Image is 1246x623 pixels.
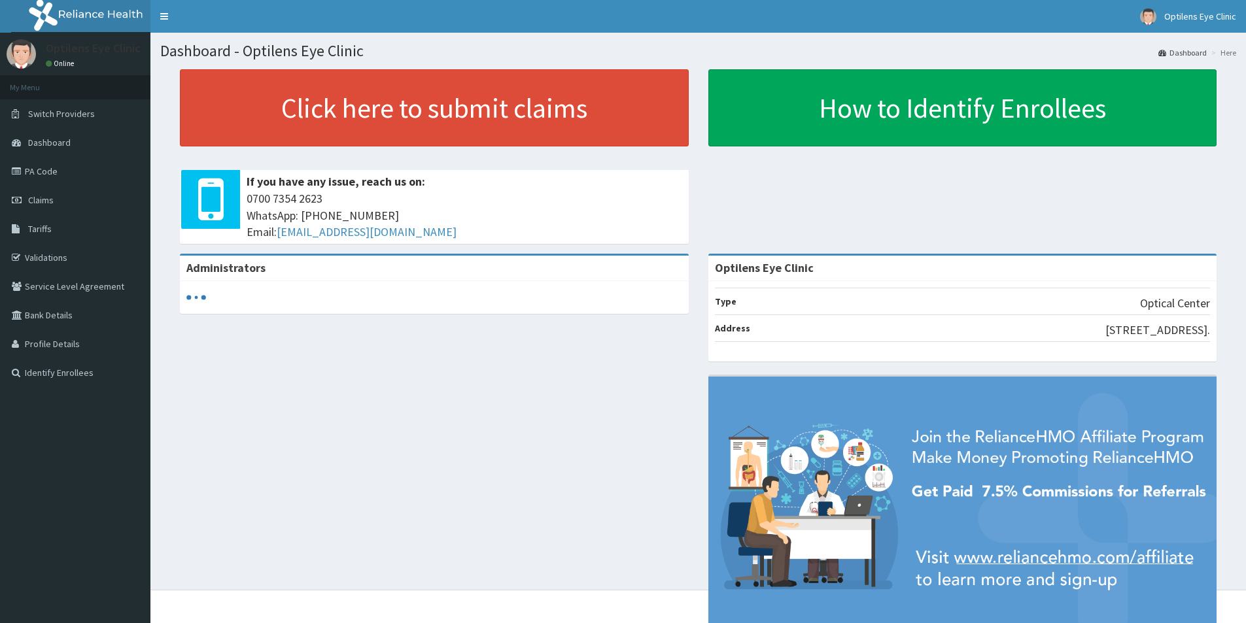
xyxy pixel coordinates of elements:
span: Dashboard [28,137,71,148]
h1: Dashboard - Optilens Eye Clinic [160,42,1236,59]
img: User Image [1140,8,1156,25]
span: Optilens Eye Clinic [1164,10,1236,22]
a: How to Identify Enrollees [708,69,1217,146]
span: Claims [28,194,54,206]
span: Switch Providers [28,108,95,120]
li: Here [1208,47,1236,58]
b: Administrators [186,260,266,275]
a: [EMAIL_ADDRESS][DOMAIN_NAME] [277,224,457,239]
p: [STREET_ADDRESS]. [1105,322,1210,339]
img: User Image [7,39,36,69]
a: Click here to submit claims [180,69,689,146]
a: Dashboard [1158,47,1207,58]
span: Tariffs [28,223,52,235]
p: Optical Center [1140,295,1210,312]
svg: audio-loading [186,288,206,307]
strong: Optilens Eye Clinic [715,260,814,275]
b: Type [715,295,736,307]
b: If you have any issue, reach us on: [247,174,425,189]
p: Optilens Eye Clinic [46,42,141,54]
a: Online [46,59,77,68]
b: Address [715,322,750,334]
span: 0700 7354 2623 WhatsApp: [PHONE_NUMBER] Email: [247,190,682,241]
